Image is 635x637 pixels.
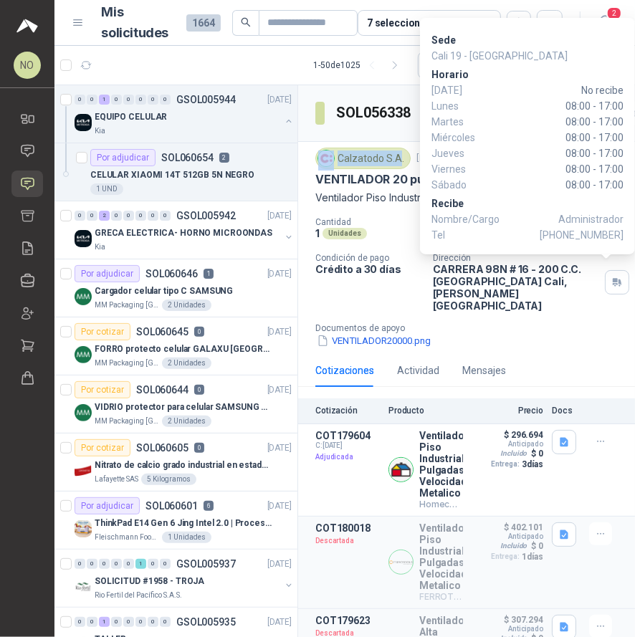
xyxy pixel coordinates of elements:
p: Documentos de apoyo [315,323,629,333]
a: Por adjudicarSOL0606016[DATE] Company LogoThinkPad E14 Gen 6 Jing Intel 2.0 | Procesador Intel Co... [54,492,297,550]
div: 1 [99,95,110,105]
p: $ 402.101 [504,522,543,532]
div: 0 [135,617,146,627]
p: FORRO protecto celular GALAXU [GEOGRAPHIC_DATA] A16 5G [95,343,273,356]
p: Cali 19 - [GEOGRAPHIC_DATA] [431,48,624,64]
div: Actividad [397,363,439,378]
div: 1 UND [90,183,123,195]
div: 0 [99,559,110,569]
p: [DATE] [267,93,292,107]
h3: SOL056338 [336,102,413,124]
p: VENTILADOR 20 pulgadas INDUSTRIAL [315,172,533,187]
p: GSOL005942 [176,211,236,221]
button: No Leídos [418,52,502,79]
span: Entrega: [492,460,520,468]
a: 0 0 0 0 0 1 0 0 GSOL005937[DATE] Company LogoSOLICITUD #1958 - TROJARio Fertil del Pacífico S.A.S. [75,555,295,601]
img: Company Logo [389,458,413,482]
p: 3 días [522,459,543,469]
div: NO [14,52,41,79]
p: 0 [194,327,204,337]
p: [DATE] [267,557,292,571]
p: Adjudicada [315,450,380,464]
a: Por cotizarSOL0606050[DATE] Company LogoNitrato de calcio grado industrial en estado solidoLafaye... [54,434,297,492]
p: Crédito a 30 días [315,263,421,275]
p: Anticipado [508,440,543,448]
div: 0 [135,95,146,105]
div: 2 Unidades [162,416,211,427]
img: Company Logo [75,288,92,305]
span: 1664 [186,14,221,32]
a: Por adjudicarSOL0606542CELULAR XIAOMI 14T 512GB 5N NEGRO1 UND [54,143,297,201]
div: Incluido [497,448,530,459]
span: [DATE] [431,82,489,98]
p: Rio Fertil del Pacífico S.A.S. [95,590,182,601]
div: 2 Unidades [162,358,211,369]
div: 0 [75,211,85,221]
img: Company Logo [75,230,92,247]
p: Nitrato de calcio grado industrial en estado solido [95,459,273,472]
div: 0 [75,95,85,105]
p: $ 0 [531,541,543,551]
span: Sábado [431,177,489,193]
img: Company Logo [75,578,92,595]
p: [DATE] [267,441,292,455]
p: $ 0 [531,449,543,459]
p: [DATE] [267,325,292,339]
p: SOL060645 [136,327,188,337]
p: Precio [472,406,543,416]
div: 0 [123,559,134,569]
p: COT180018 [315,522,380,534]
span: Viernes [431,161,489,177]
span: 08:00 - 17:00 [489,145,624,161]
p: 1 [315,227,320,239]
p: CARRERA 98N # 16 - 200 C.C. [GEOGRAPHIC_DATA] Cali , [PERSON_NAME][GEOGRAPHIC_DATA] [433,263,599,312]
p: $ 307.294 [504,615,543,625]
div: 7 seleccionadas [367,15,444,31]
img: Company Logo [75,520,92,537]
span: Lunes [431,98,489,114]
p: FERROTOOLS S.A.S. [419,591,463,603]
div: 1 [99,617,110,627]
p: Kia [95,241,105,253]
div: 0 [123,617,134,627]
p: Fleischmann Foods S.A. [95,532,159,543]
div: Unidades [323,228,367,239]
p: Dirección [433,253,599,263]
p: Producto [388,406,463,416]
p: Horario [431,67,624,82]
img: Logo peakr [16,17,38,34]
span: 2 [606,6,622,20]
div: 0 [75,617,85,627]
img: Company Logo [75,346,92,363]
a: 0 0 1 0 0 0 0 0 GSOL005944[DATE] Company LogoEQUIPO CELULARKia [75,91,295,137]
div: 0 [111,617,122,627]
div: 1 [135,559,146,569]
p: [DATE] [267,616,292,629]
div: Incluido [497,540,530,552]
p: 6 [204,501,214,511]
span: Administrador [558,211,624,227]
a: Por cotizarSOL0606440[DATE] Company LogoVIDRIO protector para celular SAMSUNG GALAXI A16 5GMM Pac... [54,375,297,434]
p: [DATE] [267,383,292,397]
p: 2 [219,153,229,163]
div: Por cotizar [75,323,130,340]
span: 08:00 - 17:00 [489,130,624,145]
div: 5 Kilogramos [141,474,196,485]
img: Company Logo [318,150,334,166]
p: Ventilador Piso Industrial 20 Pulgadas Metalico [315,190,618,206]
p: MM Packaging [GEOGRAPHIC_DATA] [95,300,159,311]
span: [PHONE_NUMBER] [540,227,624,243]
div: 0 [123,211,134,221]
p: Cantidad [315,217,421,227]
p: Cargador celular tipo C SAMSUNG [95,284,233,298]
p: Descartada [315,534,380,548]
p: 1 días [522,552,543,562]
span: C: [DATE] [315,441,380,450]
p: Ventilador Piso Industrial 20 Pulgadas 3 Velocidades Metalico [419,430,463,499]
button: 2 [592,10,618,36]
p: $ 296.694 [504,430,543,440]
p: [DATE] [267,267,292,281]
p: GSOL005937 [176,559,236,569]
div: 0 [87,95,97,105]
div: 0 [160,95,171,105]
